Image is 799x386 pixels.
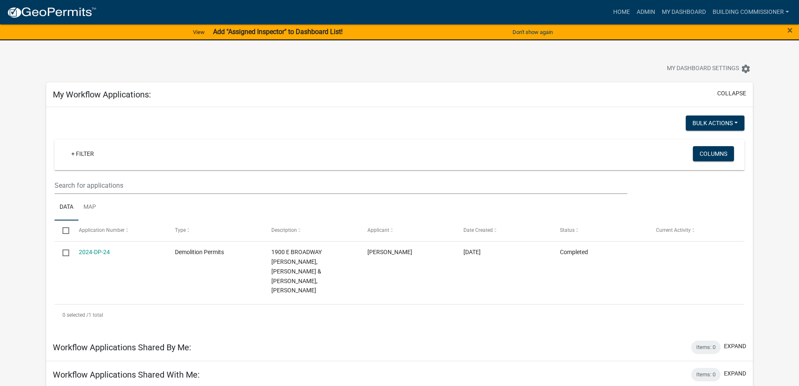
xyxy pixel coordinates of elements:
[686,116,744,131] button: Bulk Actions
[175,227,186,233] span: Type
[660,60,757,77] button: My Dashboard Settingssettings
[62,312,88,318] span: 0 selected /
[724,369,746,378] button: expand
[691,368,721,381] div: Items: 0
[648,221,744,241] datatable-header-cell: Current Activity
[46,107,753,334] div: collapse
[53,89,151,100] h5: My Workflow Applications:
[658,4,709,20] a: My Dashboard
[560,227,575,233] span: Status
[633,4,658,20] a: Admin
[717,89,746,98] button: collapse
[55,221,70,241] datatable-header-cell: Select
[455,221,552,241] datatable-header-cell: Date Created
[741,64,751,74] i: settings
[709,4,792,20] a: Building Commissioner
[271,227,297,233] span: Description
[55,177,627,194] input: Search for applications
[667,64,739,74] span: My Dashboard Settings
[693,146,734,161] button: Columns
[463,249,481,255] span: 02/15/2024
[263,221,359,241] datatable-header-cell: Description
[55,305,744,326] div: 1 total
[271,249,322,294] span: 1900 E BROADWAY Bautista, Jose M Ramirez & Cortes, Jose E Ramirez
[71,221,167,241] datatable-header-cell: Application Number
[367,227,389,233] span: Applicant
[79,249,110,255] a: 2024-DP-24
[359,221,455,241] datatable-header-cell: Applicant
[552,221,648,241] datatable-header-cell: Status
[79,227,125,233] span: Application Number
[656,227,691,233] span: Current Activity
[787,24,793,36] span: ×
[509,25,556,39] button: Don't show again
[691,341,721,354] div: Items: 0
[78,194,101,221] a: Map
[190,25,208,39] a: View
[463,227,493,233] span: Date Created
[175,249,224,255] span: Demolition Permits
[367,249,412,255] span: Rob Rennewanz
[787,25,793,35] button: Close
[65,146,101,161] a: + Filter
[53,370,200,380] h5: Workflow Applications Shared With Me:
[55,194,78,221] a: Data
[610,4,633,20] a: Home
[560,249,588,255] span: Completed
[724,342,746,351] button: expand
[213,28,343,36] strong: Add "Assigned Inspector" to Dashboard List!
[53,342,191,352] h5: Workflow Applications Shared By Me:
[167,221,263,241] datatable-header-cell: Type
